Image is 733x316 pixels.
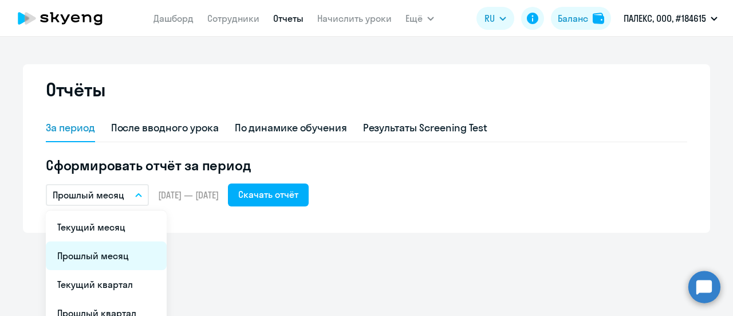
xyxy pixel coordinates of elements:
[46,184,149,206] button: Прошлый месяц
[153,13,194,24] a: Дашборд
[618,5,723,32] button: ПАЛЕКС, ООО, #184615
[476,7,514,30] button: RU
[46,156,687,174] h5: Сформировать отчёт за период
[228,184,309,206] button: Скачать отчёт
[238,188,298,201] div: Скачать отчёт
[46,78,105,101] h2: Отчёты
[551,7,611,30] button: Балансbalance
[53,188,124,202] p: Прошлый месяц
[363,120,488,135] div: Результаты Screening Test
[558,11,588,25] div: Баланс
[624,11,706,25] p: ПАЛЕКС, ООО, #184615
[273,13,304,24] a: Отчеты
[484,11,495,25] span: RU
[405,7,434,30] button: Ещё
[235,120,347,135] div: По динамике обучения
[593,13,604,24] img: balance
[111,120,219,135] div: После вводного урока
[317,13,392,24] a: Начислить уроки
[158,189,219,201] span: [DATE] — [DATE]
[46,120,95,135] div: За период
[207,13,259,24] a: Сотрудники
[405,11,423,25] span: Ещё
